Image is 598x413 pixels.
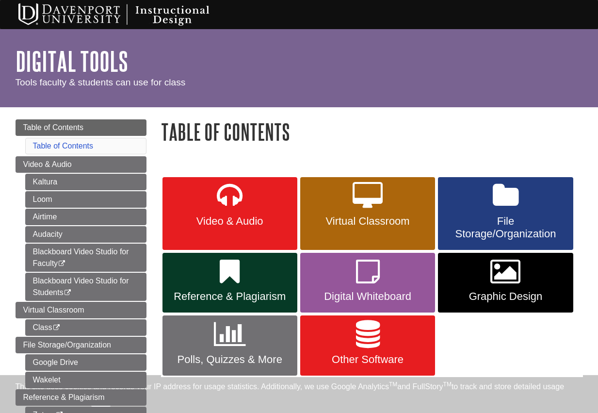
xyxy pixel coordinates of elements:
[16,46,128,76] a: Digital Tools
[11,2,243,27] img: Davenport University Instructional Design
[25,191,146,208] a: Loom
[25,273,146,301] a: Blackboard Video Studio for Students
[307,290,428,303] span: Digital Whiteboard
[438,177,573,250] a: File Storage/Organization
[161,119,583,144] h1: Table of Contents
[162,253,297,313] a: Reference & Plagiarism
[438,253,573,313] a: Graphic Design
[162,177,297,250] a: Video & Audio
[25,209,146,225] a: Airtime
[170,215,290,228] span: Video & Audio
[25,244,146,272] a: Blackboard Video Studio for Faculty
[16,156,146,173] a: Video & Audio
[300,253,435,313] a: Digital Whiteboard
[23,123,84,132] span: Table of Contents
[170,353,290,366] span: Polls, Quizzes & More
[16,77,186,87] span: Tools faculty & students can use for class
[23,341,111,349] span: File Storage/Organization
[52,325,61,331] i: This link opens in a new window
[25,226,146,243] a: Audacity
[25,354,146,371] a: Google Drive
[16,119,146,136] a: Table of Contents
[23,306,84,314] span: Virtual Classroom
[445,290,566,303] span: Graphic Design
[58,261,66,267] i: This link opens in a new window
[307,215,428,228] span: Virtual Classroom
[25,372,146,388] a: Wakelet
[300,177,435,250] a: Virtual Classroom
[16,337,146,353] a: File Storage/Organization
[445,215,566,240] span: File Storage/Organization
[25,319,146,336] a: Class
[23,160,72,168] span: Video & Audio
[25,174,146,190] a: Kaltura
[23,393,105,401] span: Reference & Plagiarism
[16,389,146,406] a: Reference & Plagiarism
[162,315,297,376] a: Polls, Quizzes & More
[16,302,146,318] a: Virtual Classroom
[300,315,435,376] a: Other Software
[64,290,72,296] i: This link opens in a new window
[170,290,290,303] span: Reference & Plagiarism
[33,142,94,150] a: Table of Contents
[307,353,428,366] span: Other Software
